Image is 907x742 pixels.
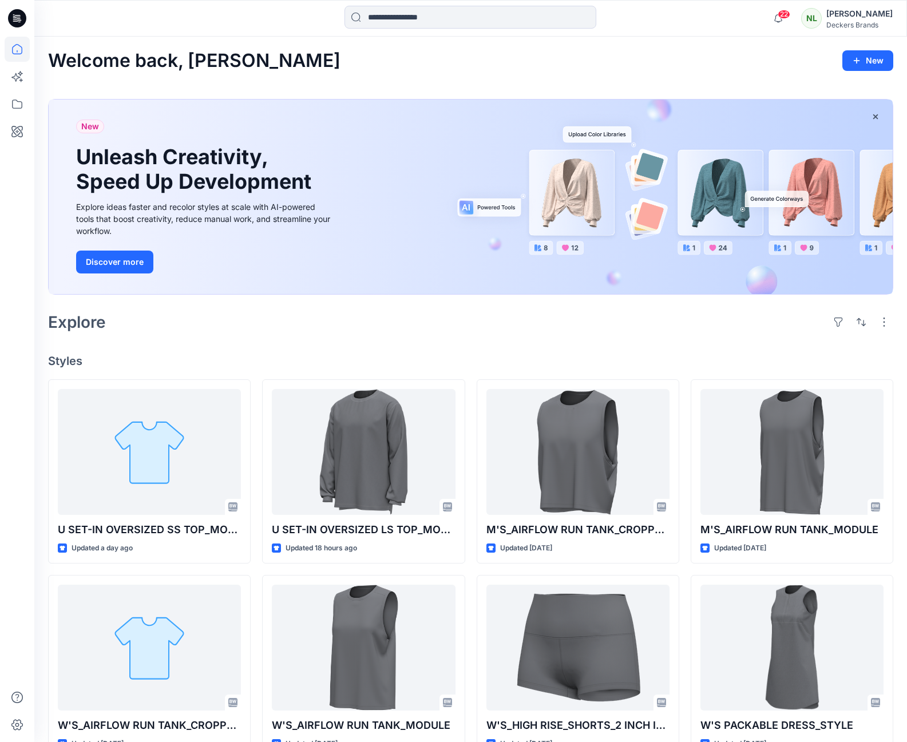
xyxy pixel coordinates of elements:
div: [PERSON_NAME] [826,7,893,21]
h2: Welcome back, [PERSON_NAME] [48,50,340,72]
a: U SET-IN OVERSIZED LS TOP_MODULE [272,389,455,515]
p: W'S PACKABLE DRESS_STYLE [700,717,884,733]
a: W'S_AIRFLOW RUN TANK_CROPPED_MODULE [58,585,241,711]
p: Updated [DATE] [714,542,766,554]
p: W'S_AIRFLOW RUN TANK_CROPPED_MODULE [58,717,241,733]
div: Explore ideas faster and recolor styles at scale with AI-powered tools that boost creativity, red... [76,201,334,237]
p: W'S_HIGH RISE_SHORTS_2 INCH INSEAM [486,717,670,733]
p: Updated 18 hours ago [286,542,357,554]
p: M'S_AIRFLOW RUN TANK_MODULE [700,522,884,538]
div: Deckers Brands [826,21,893,29]
button: Discover more [76,251,153,273]
p: Updated a day ago [72,542,133,554]
a: W'S_AIRFLOW RUN TANK_MODULE [272,585,455,711]
h2: Explore [48,313,106,331]
p: M'S_AIRFLOW RUN TANK_CROPPED_MODULE [486,522,670,538]
a: Discover more [76,251,334,273]
span: New [81,120,99,133]
a: U SET-IN OVERSIZED SS TOP_MODULE [58,389,241,515]
p: U SET-IN OVERSIZED LS TOP_MODULE [272,522,455,538]
button: New [842,50,893,71]
p: W'S_AIRFLOW RUN TANK_MODULE [272,717,455,733]
div: NL [801,8,822,29]
p: U SET-IN OVERSIZED SS TOP_MODULE [58,522,241,538]
a: W'S_HIGH RISE_SHORTS_2 INCH INSEAM [486,585,670,711]
a: M'S_AIRFLOW RUN TANK_CROPPED_MODULE [486,389,670,515]
span: 22 [778,10,790,19]
p: Updated [DATE] [500,542,552,554]
h4: Styles [48,354,893,368]
h1: Unleash Creativity, Speed Up Development [76,145,316,194]
a: M'S_AIRFLOW RUN TANK_MODULE [700,389,884,515]
a: W'S PACKABLE DRESS_STYLE [700,585,884,711]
